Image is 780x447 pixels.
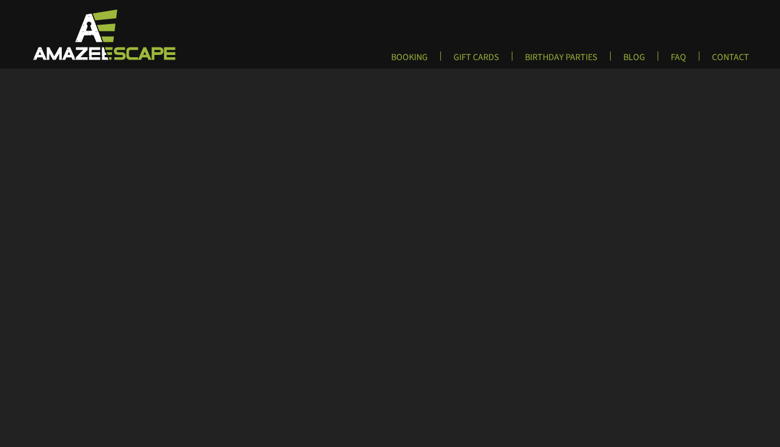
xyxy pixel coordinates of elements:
[18,8,188,61] img: Escape Room Game in Boston Area
[382,52,437,70] a: BOOKING
[516,52,607,70] a: BIRTHDAY PARTIES
[703,52,758,70] a: CONTACT
[444,52,508,70] a: GIFT CARDS
[614,52,654,70] a: BLOG
[662,52,695,70] a: FAQ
